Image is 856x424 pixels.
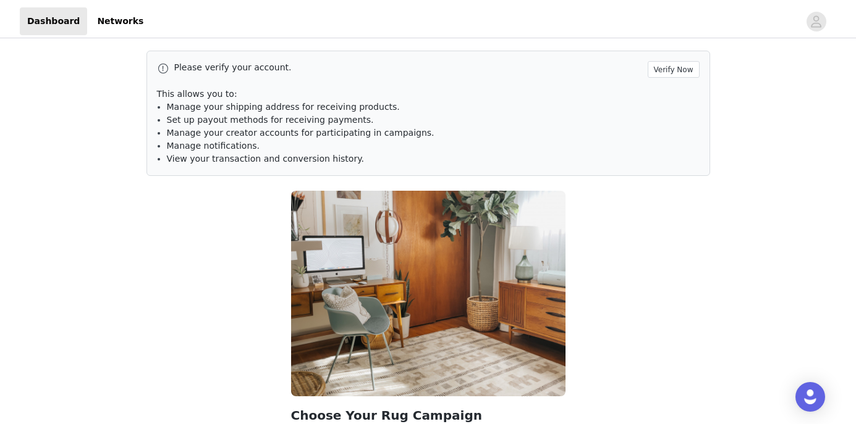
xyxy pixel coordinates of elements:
p: This allows you to: [157,88,700,101]
div: Open Intercom Messenger [795,382,825,412]
a: Dashboard [20,7,87,35]
span: Manage your creator accounts for participating in campaigns. [167,128,434,138]
img: Revival [291,191,566,396]
span: Manage your shipping address for receiving products. [167,102,400,112]
span: View your transaction and conversion history. [167,154,364,164]
span: Manage notifications. [167,141,260,151]
span: Set up payout methods for receiving payments. [167,115,374,125]
div: avatar [810,12,822,31]
p: Please verify your account. [174,61,643,74]
a: Networks [90,7,151,35]
button: Verify Now [648,61,700,78]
